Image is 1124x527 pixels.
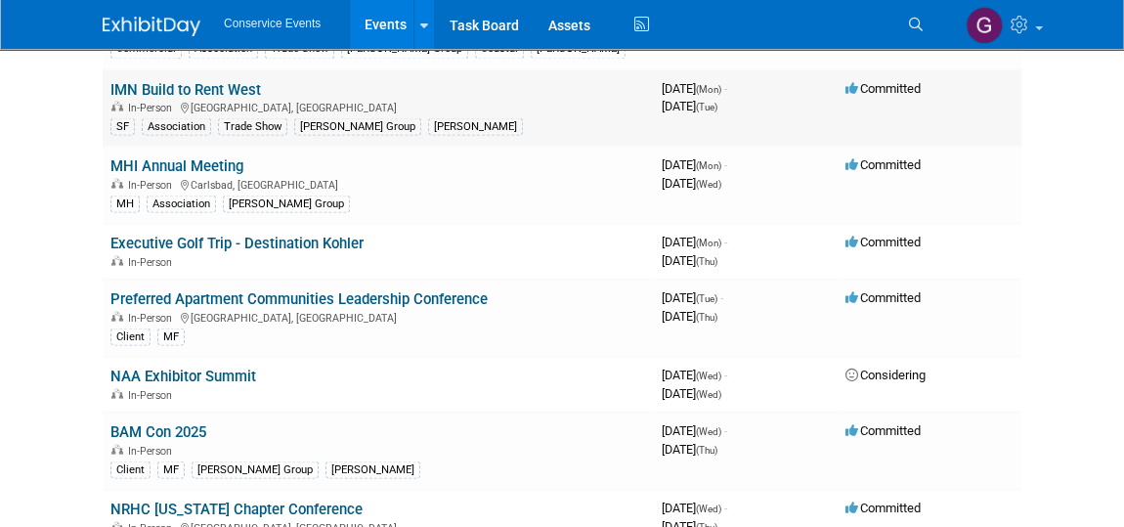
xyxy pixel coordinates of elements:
[696,255,717,266] span: (Thu)
[720,289,723,304] span: -
[662,80,727,95] span: [DATE]
[696,388,721,399] span: (Wed)
[110,80,261,98] a: IMN Build to Rent West
[110,234,364,251] a: Executive Golf Trip - Destination Kohler
[111,178,123,188] img: In-Person Event
[662,289,723,304] span: [DATE]
[111,101,123,110] img: In-Person Event
[696,178,721,189] span: (Wed)
[110,156,243,174] a: MHI Annual Meeting
[128,178,178,191] span: In-Person
[110,422,206,440] a: BAM Con 2025
[696,503,721,513] span: (Wed)
[111,311,123,321] img: In-Person Event
[662,441,717,456] span: [DATE]
[662,308,717,323] span: [DATE]
[128,101,178,113] span: In-Person
[223,195,350,212] div: [PERSON_NAME] Group
[696,159,721,170] span: (Mon)
[110,98,646,113] div: [GEOGRAPHIC_DATA], [GEOGRAPHIC_DATA]
[128,388,178,401] span: In-Person
[696,83,721,94] span: (Mon)
[845,500,921,514] span: Committed
[724,422,727,437] span: -
[845,367,926,381] span: Considering
[110,289,488,307] a: Preferred Apartment Communities Leadership Conference
[224,17,321,30] span: Conservice Events
[157,328,185,345] div: MF
[724,80,727,95] span: -
[845,289,921,304] span: Committed
[110,175,646,191] div: Carlsbad, [GEOGRAPHIC_DATA]
[696,444,717,455] span: (Thu)
[845,156,921,171] span: Committed
[325,461,420,478] div: [PERSON_NAME]
[128,311,178,324] span: In-Person
[103,17,200,36] img: ExhibitDay
[845,422,921,437] span: Committed
[110,500,363,517] a: NRHC [US_STATE] Chapter Conference
[110,308,646,324] div: [GEOGRAPHIC_DATA], [GEOGRAPHIC_DATA]
[696,370,721,380] span: (Wed)
[157,461,185,478] div: MF
[110,117,135,135] div: SF
[142,117,211,135] div: Association
[662,500,727,514] span: [DATE]
[696,425,721,436] span: (Wed)
[428,117,523,135] div: [PERSON_NAME]
[147,195,216,212] div: Association
[724,156,727,171] span: -
[662,234,727,248] span: [DATE]
[696,292,717,303] span: (Tue)
[111,388,123,398] img: In-Person Event
[845,234,921,248] span: Committed
[110,461,151,478] div: Client
[696,101,717,111] span: (Tue)
[111,444,123,454] img: In-Person Event
[110,367,256,384] a: NAA Exhibitor Summit
[192,461,319,478] div: [PERSON_NAME] Group
[662,175,721,190] span: [DATE]
[294,117,421,135] div: [PERSON_NAME] Group
[662,367,727,381] span: [DATE]
[662,98,717,112] span: [DATE]
[110,195,140,212] div: MH
[662,156,727,171] span: [DATE]
[110,328,151,345] div: Client
[696,311,717,322] span: (Thu)
[724,367,727,381] span: -
[724,234,727,248] span: -
[662,252,717,267] span: [DATE]
[111,255,123,265] img: In-Person Event
[662,422,727,437] span: [DATE]
[128,444,178,457] span: In-Person
[218,117,287,135] div: Trade Show
[128,255,178,268] span: In-Person
[724,500,727,514] span: -
[662,385,721,400] span: [DATE]
[696,237,721,247] span: (Mon)
[966,7,1003,44] img: Gayle Reese
[845,80,921,95] span: Committed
